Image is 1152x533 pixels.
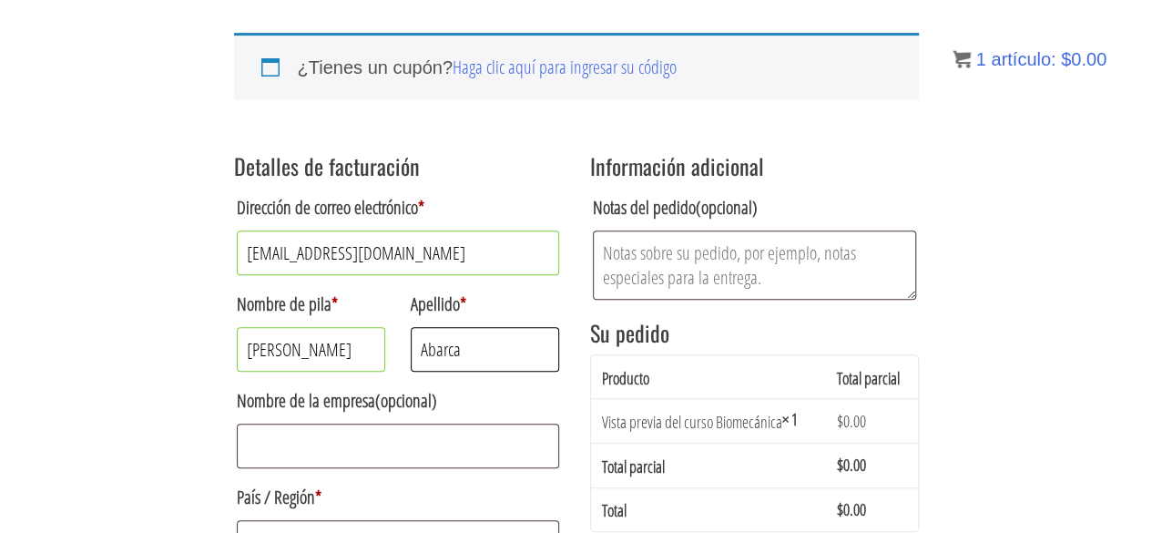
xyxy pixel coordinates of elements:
[375,388,437,413] font: (opcional)
[1061,49,1071,69] font: $
[782,408,798,430] font: × 1
[453,55,677,79] a: Haga clic aquí para ingresar su código
[237,195,418,220] font: Dirección de correo electrónico
[837,498,843,520] font: $
[234,149,420,182] font: Detalles de facturación
[602,499,627,521] font: Total
[602,456,665,477] font: Total parcial
[837,410,843,432] font: $
[411,292,460,316] font: Apellido
[1071,49,1106,69] font: 0.00
[843,454,866,476] font: 0.00
[237,388,375,413] font: Nombre de la empresa
[298,57,453,77] font: ¿Tienes un cupón?
[843,498,866,520] font: 0.00
[837,454,843,476] font: $
[953,49,1106,69] a: 1 artículo: $0.00
[837,366,900,388] font: Total parcial
[590,149,764,182] font: Información adicional
[843,410,866,432] font: 0.00
[590,316,669,349] font: Su pedido
[991,49,1055,69] font: artículo:
[593,195,696,220] font: Notas del pedido
[602,411,782,433] font: Vista previa del curso Biomecánica
[237,292,331,316] font: Nombre de pila
[976,49,986,69] font: 1
[696,195,758,220] font: (opcional)
[953,50,971,68] img: icon11.png
[602,366,649,388] font: Producto
[237,485,315,509] font: País / Región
